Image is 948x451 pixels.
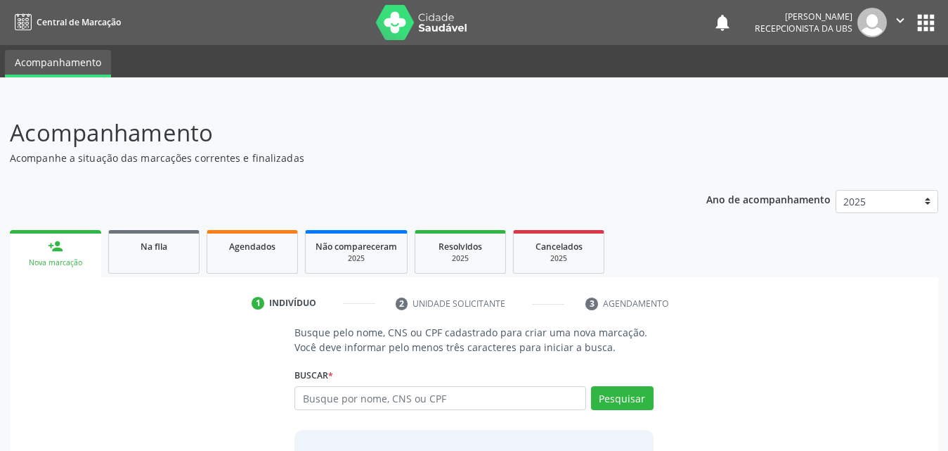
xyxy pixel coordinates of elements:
label: Buscar [294,364,333,386]
i:  [892,13,908,28]
button: notifications [713,13,732,32]
button:  [887,8,914,37]
img: img [857,8,887,37]
div: [PERSON_NAME] [755,11,852,23]
p: Busque pelo nome, CNS ou CPF cadastrado para criar uma nova marcação. Você deve informar pelo men... [294,325,654,355]
span: Agendados [229,241,275,253]
div: Nova marcação [20,258,91,268]
span: Na fila [141,241,167,253]
span: Recepcionista da UBS [755,23,852,34]
div: 2025 [316,253,397,264]
a: Central de Marcação [10,11,121,34]
p: Acompanhamento [10,115,660,151]
div: 2025 [425,253,495,264]
div: Indivíduo [269,297,316,310]
p: Acompanhe a situação das marcações correntes e finalizadas [10,151,660,165]
span: Não compareceram [316,241,397,253]
button: apps [914,11,938,35]
span: Central de Marcação [37,16,121,28]
p: Ano de acompanhamento [706,190,831,208]
span: Cancelados [535,241,583,253]
div: 2025 [524,253,594,264]
a: Acompanhamento [5,50,111,77]
div: person_add [48,239,63,254]
div: 1 [252,297,264,310]
button: Pesquisar [591,386,654,410]
span: Resolvidos [439,241,482,253]
input: Busque por nome, CNS ou CPF [294,386,586,410]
